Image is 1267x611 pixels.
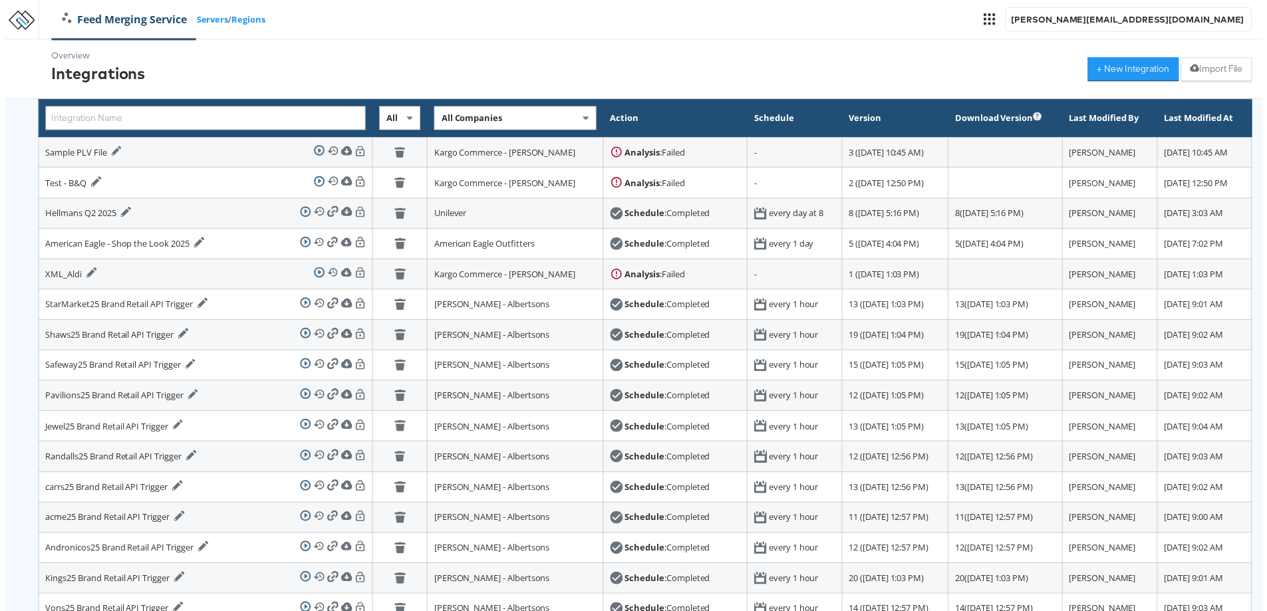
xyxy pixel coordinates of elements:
[625,239,710,252] div: : Completed
[1065,537,1161,567] td: [PERSON_NAME]
[426,291,603,322] td: [PERSON_NAME] - Albertsons
[426,567,603,598] td: [PERSON_NAME] - Albertsons
[1161,100,1256,138] th: Last Modified At
[958,454,1059,467] div: 12 ( [DATE] 12:56 PM )
[41,545,205,558] div: Andronicos25 Brand Retail API Trigger
[625,576,664,588] strong: Schedule
[426,261,603,291] td: Kargo Commerce - [PERSON_NAME]
[625,392,664,404] strong: Schedule
[958,515,1059,528] div: 11 ( [DATE] 12:57 PM )
[193,13,225,26] a: Servers
[843,506,950,537] td: 11 ([DATE] 12:57 PM)
[625,331,710,344] div: : Completed
[770,301,820,313] div: every 1 hour
[625,546,664,558] strong: Schedule
[843,445,950,475] td: 12 ([DATE] 12:56 PM)
[426,445,603,475] td: [PERSON_NAME] - Albertsons
[770,209,825,221] div: every day at 8
[843,384,950,414] td: 12 ([DATE] 1:05 PM)
[625,148,660,160] strong: Analysis
[625,362,710,374] div: : Completed
[1065,261,1161,291] td: [PERSON_NAME]
[41,239,201,252] div: American Eagle - Shop the Look 2025
[625,576,710,589] div: : Completed
[1065,506,1161,537] td: [PERSON_NAME]
[41,423,180,436] div: Jewel25 Brand Retail API Trigger
[755,270,836,283] div: -
[755,148,836,160] div: -
[426,169,603,199] td: Kargo Commerce - [PERSON_NAME]
[426,199,603,230] td: Unilever
[1065,230,1161,261] td: [PERSON_NAME]
[958,209,1059,221] div: 8 ( [DATE] 5:16 PM )
[770,576,820,589] div: every 1 hour
[770,515,820,528] div: every 1 hour
[625,424,710,436] div: : Completed
[1065,384,1161,414] td: [PERSON_NAME]
[47,12,262,27] div: /
[1065,199,1161,230] td: [PERSON_NAME]
[958,301,1059,313] div: 13 ( [DATE] 1:03 PM )
[755,178,836,191] div: -
[625,209,710,221] div: : Completed
[1161,322,1256,353] td: [DATE] 9:02 AM
[1161,261,1256,291] td: [DATE] 1:03 PM
[41,576,181,589] div: Kings25 Brand Retail API Trigger
[625,392,710,405] div: : Completed
[625,301,664,312] strong: Schedule
[1014,13,1251,26] div: [PERSON_NAME][EMAIL_ADDRESS][DOMAIN_NAME]
[426,322,603,353] td: [PERSON_NAME] - Albertsons
[843,138,950,169] td: 3 ([DATE] 10:45 AM)
[843,567,950,598] td: 20 ([DATE] 1:03 PM)
[1065,322,1161,353] td: [PERSON_NAME]
[41,107,363,131] input: Integration Name
[41,484,179,497] div: carrs25 Brand Retail API Trigger
[770,239,815,252] div: every 1 day
[958,424,1059,436] div: 13 ( [DATE] 1:05 PM )
[958,362,1059,374] div: 15 ( [DATE] 1:05 PM )
[1161,445,1256,475] td: [DATE] 9:03 AM
[47,50,141,62] div: Overview
[1161,230,1256,261] td: [DATE] 7:02 PM
[625,178,660,190] strong: Analysis
[41,269,92,283] div: XML_Aldi
[1161,384,1256,414] td: [DATE] 9:02 AM
[958,546,1059,558] div: 12 ( [DATE] 12:57 PM )
[41,362,192,375] div: Safeway25 Brand Retail API Trigger
[41,208,127,221] div: Hellmans Q2 2025
[41,515,181,528] div: acme25 Brand Retail API Trigger
[843,199,950,230] td: 8 ([DATE] 5:16 PM)
[1065,100,1161,138] th: Last Modified By
[1161,475,1256,506] td: [DATE] 9:02 AM
[426,353,603,384] td: [PERSON_NAME] - Albertsons
[625,424,664,435] strong: Schedule
[47,12,193,27] a: Feed Merging Service
[41,392,195,406] div: Pavilions25 Brand Retail API Trigger
[770,546,820,558] div: every 1 hour
[625,178,685,191] div: : Failed
[1091,58,1183,82] button: + New Integration
[843,414,950,445] td: 13 ([DATE] 1:05 PM)
[1161,537,1256,567] td: [DATE] 9:02 AM
[603,100,748,138] th: Action
[958,331,1059,344] div: 19 ( [DATE] 1:04 PM )
[41,147,118,160] div: Sample PLV File
[625,331,664,343] strong: Schedule
[1065,567,1161,598] td: [PERSON_NAME]
[228,13,262,26] a: Regions
[1161,199,1256,230] td: [DATE] 3:03 AM
[625,485,710,497] div: : Completed
[41,330,185,344] div: Shaws25 Brand Retail API Trigger
[843,353,950,384] td: 15 ([DATE] 1:05 PM)
[1161,353,1256,384] td: [DATE] 9:03 AM
[1065,414,1161,445] td: [PERSON_NAME]
[426,475,603,506] td: [PERSON_NAME] - Albertsons
[625,515,664,527] strong: Schedule
[1065,445,1161,475] td: [PERSON_NAME]
[770,485,820,497] div: every 1 hour
[625,239,664,251] strong: Schedule
[1065,475,1161,506] td: [PERSON_NAME]
[625,454,664,466] strong: Schedule
[625,301,710,313] div: : Completed
[1161,291,1256,322] td: [DATE] 9:01 AM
